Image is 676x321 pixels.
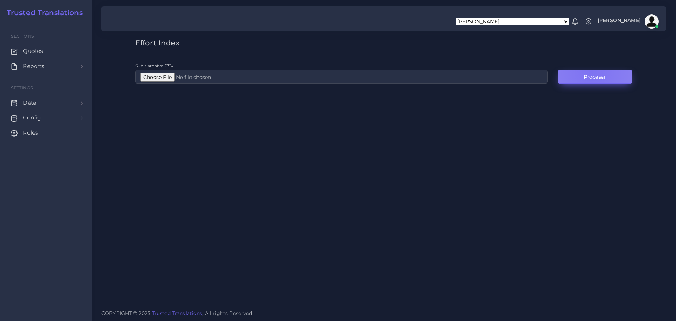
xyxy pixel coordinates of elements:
span: Sections [11,33,34,39]
span: Quotes [23,47,43,55]
button: Procesar [558,70,632,84]
label: Subir archivo CSV [135,63,173,69]
span: Settings [11,85,33,91]
a: Trusted Translations [152,310,202,316]
span: Data [23,99,36,107]
span: Reports [23,62,44,70]
span: , All rights Reserved [202,310,252,317]
a: Roles [5,125,86,140]
a: Quotes [5,44,86,58]
span: Roles [23,129,38,137]
img: avatar [645,14,659,29]
a: Trusted Translations [2,8,83,17]
span: Config [23,114,41,122]
a: [PERSON_NAME]avatar [594,14,661,29]
a: Data [5,95,86,110]
h3: Effort Index [135,38,632,47]
a: Config [5,110,86,125]
span: COPYRIGHT © 2025 [101,310,252,317]
span: [PERSON_NAME] [597,18,641,23]
a: Reports [5,59,86,74]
